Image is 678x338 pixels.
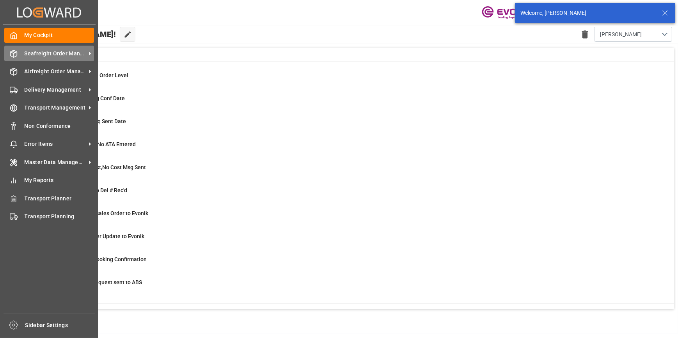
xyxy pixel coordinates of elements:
a: Transport Planner [4,191,94,206]
a: 51ABS: No Init Bkg Conf DateShipment [40,94,664,111]
a: 3ETA > 10 Days , No ATA EnteredShipment [40,140,664,157]
span: ABS: Missing Booking Confirmation [59,256,147,262]
span: Pending Bkg Request sent to ABS [59,279,142,285]
span: Transport Management [25,104,86,112]
span: [PERSON_NAME] [600,30,642,39]
a: 0Main-Leg Shipment # Error [40,301,664,318]
a: 20ETD>3 Days Past,No Cost Msg SentShipment [40,163,664,180]
span: Error Items [25,140,86,148]
a: 0Pending Bkg Request sent to ABSShipment [40,278,664,295]
span: Non Conformance [25,122,94,130]
span: Delivery Management [25,86,86,94]
span: Master Data Management [25,158,86,166]
span: Airfreight Order Management [25,67,86,76]
a: 3ETD < 3 Days,No Del # Rec'dShipment [40,186,664,203]
div: Welcome, [PERSON_NAME] [520,9,655,17]
span: Seafreight Order Management [25,50,86,58]
span: Error Sales Order Update to Evonik [59,233,144,239]
a: 3Error on Initial Sales Order to EvonikShipment [40,209,664,226]
span: Transport Planning [25,212,94,221]
a: My Reports [4,173,94,188]
a: My Cockpit [4,28,94,43]
span: Error on Initial Sales Order to Evonik [59,210,148,216]
a: Transport Planning [4,209,94,224]
span: Transport Planner [25,195,94,203]
span: ETD>3 Days Past,No Cost Msg Sent [59,164,146,170]
a: Non Conformance [4,118,94,133]
a: 0MOT Missing at Order LevelSales Order-IVPO [40,71,664,88]
span: My Reports [25,176,94,184]
a: 0Error Sales Order Update to EvonikShipment [40,232,664,249]
img: Evonik-brand-mark-Deep-Purple-RGB.jpeg_1700498283.jpeg [482,6,532,19]
span: My Cockpit [25,31,94,39]
a: 14ABS: No Bkg Req Sent DateShipment [40,117,664,134]
span: Sidebar Settings [25,321,95,329]
a: 21ABS: Missing Booking ConfirmationShipment [40,255,664,272]
button: open menu [594,27,672,42]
